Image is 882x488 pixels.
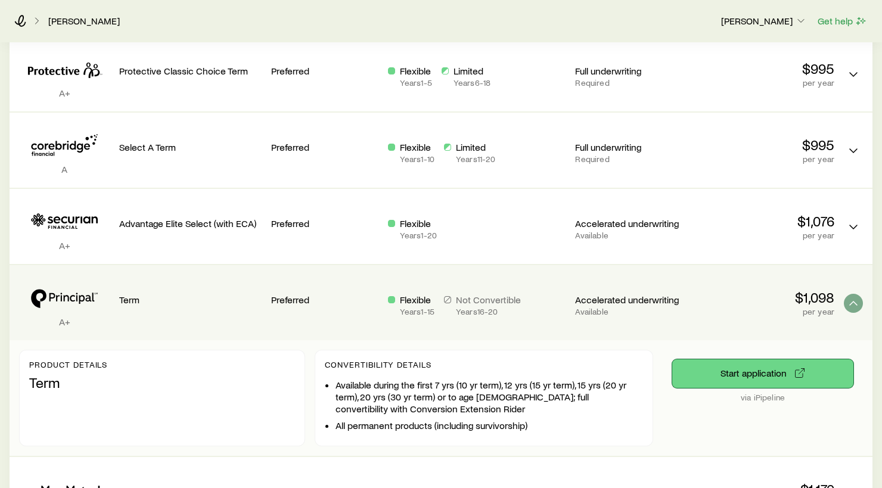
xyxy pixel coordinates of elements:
p: Not Convertible [456,294,521,306]
p: Required [575,78,682,88]
p: Flexible [400,65,432,77]
p: $995 [692,136,834,153]
p: Years 1 - 15 [400,307,434,316]
p: Term [29,374,295,391]
p: A [19,163,110,175]
p: per year [692,78,834,88]
p: $1,098 [692,289,834,306]
button: Get help [817,14,868,28]
p: Full underwriting [575,65,682,77]
p: A+ [19,316,110,328]
p: Product details [29,360,295,369]
p: via iPipeline [672,393,853,402]
p: Years 1 - 5 [400,78,432,88]
p: Years 6 - 18 [454,78,490,88]
li: Available during the first 7 yrs (10 yr term), 12 yrs (15 yr term), 15 yrs (20 yr term), 20 yrs (... [336,379,643,415]
a: [PERSON_NAME] [48,15,120,27]
p: Years 11 - 20 [456,154,496,164]
button: via iPipeline [672,359,853,388]
p: Preferred [271,141,378,153]
p: per year [692,231,834,240]
p: Select A Term [119,141,262,153]
p: Preferred [271,217,378,229]
button: [PERSON_NAME] [720,14,808,29]
p: Flexible [400,294,434,306]
p: [PERSON_NAME] [721,15,807,27]
p: per year [692,307,834,316]
p: Protective Classic Choice Term [119,65,262,77]
p: Available [575,307,682,316]
p: Years 1 - 10 [400,154,434,164]
p: $1,076 [692,213,834,229]
p: Preferred [271,294,378,306]
p: A+ [19,87,110,99]
p: A+ [19,240,110,251]
p: Limited [456,141,496,153]
p: per year [692,154,834,164]
li: All permanent products (including survivorship) [336,419,643,431]
p: Convertibility Details [325,360,643,369]
p: Flexible [400,217,437,229]
p: Accelerated underwriting [575,294,682,306]
p: Advantage Elite Select (with ECA) [119,217,262,229]
p: Flexible [400,141,434,153]
p: Preferred [271,65,378,77]
p: $995 [692,60,834,77]
p: Required [575,154,682,164]
p: Accelerated underwriting [575,217,682,229]
p: Years 1 - 20 [400,231,437,240]
p: Limited [454,65,490,77]
p: Full underwriting [575,141,682,153]
p: Term [119,294,262,306]
p: Years 16 - 20 [456,307,521,316]
p: Available [575,231,682,240]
